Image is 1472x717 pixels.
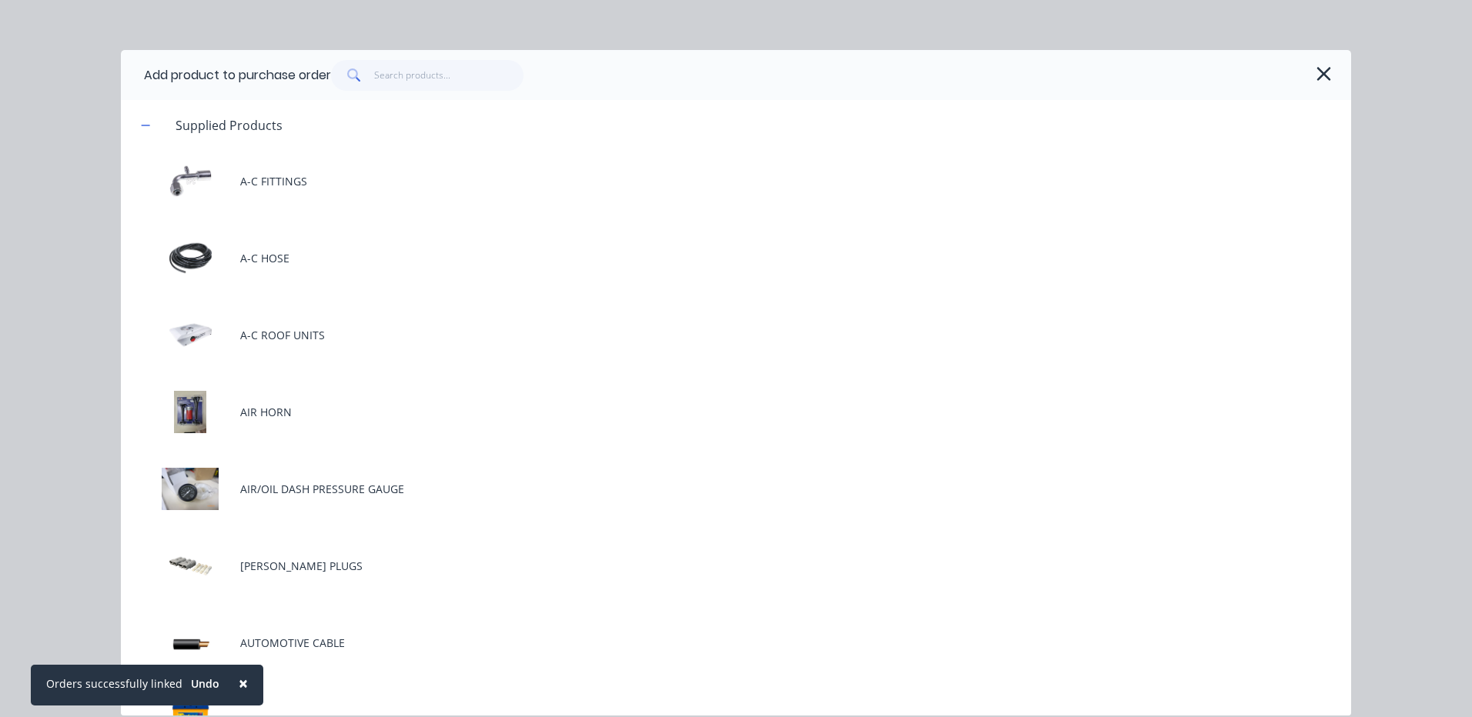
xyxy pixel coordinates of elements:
div: Orders successfully linked [46,675,182,692]
button: Close [223,665,263,702]
div: Supplied Products [163,116,295,135]
span: × [239,672,248,694]
input: Search products... [374,60,524,91]
button: Undo [182,672,228,695]
div: Add product to purchase order [144,66,331,85]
